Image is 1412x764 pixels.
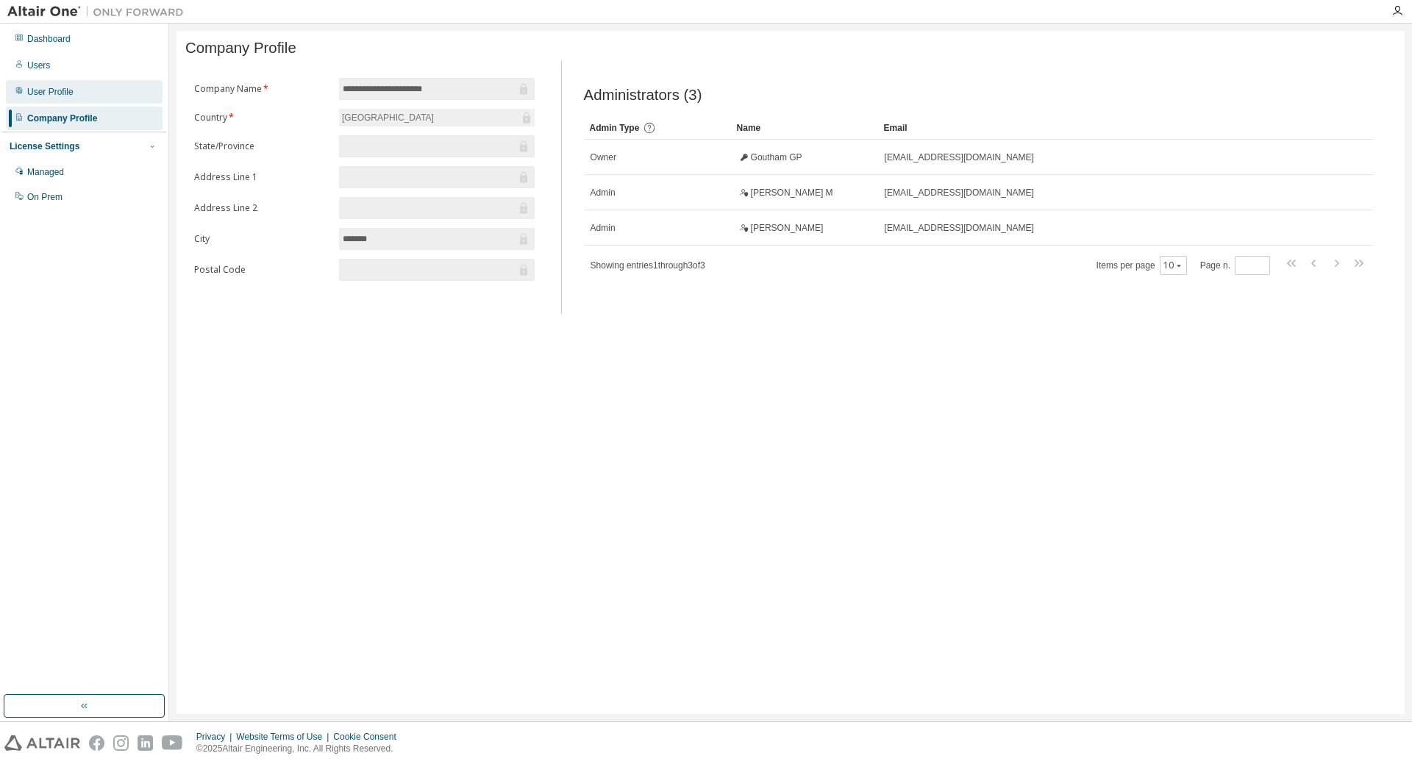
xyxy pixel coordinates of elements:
span: Company Profile [185,40,296,57]
label: Company Name [194,83,330,95]
div: Dashboard [27,33,71,45]
span: Admin [591,222,616,234]
div: License Settings [10,140,79,152]
div: On Prem [27,191,63,203]
img: facebook.svg [89,735,104,751]
img: altair_logo.svg [4,735,80,751]
span: Goutham GP [751,151,802,163]
span: [EMAIL_ADDRESS][DOMAIN_NAME] [885,151,1034,163]
span: Admin Type [590,123,640,133]
label: Country [194,112,330,124]
div: Privacy [196,731,236,743]
span: Admin [591,187,616,199]
div: Company Profile [27,113,97,124]
div: [GEOGRAPHIC_DATA] [339,109,535,126]
div: Website Terms of Use [236,731,333,743]
span: Items per page [1097,256,1187,275]
img: linkedin.svg [138,735,153,751]
label: City [194,233,330,245]
span: [PERSON_NAME] [751,222,824,234]
div: Users [27,60,50,71]
div: Name [737,116,872,140]
label: State/Province [194,140,330,152]
img: instagram.svg [113,735,129,751]
label: Address Line 1 [194,171,330,183]
span: [EMAIL_ADDRESS][DOMAIN_NAME] [885,222,1034,234]
div: Managed [27,166,64,178]
div: User Profile [27,86,74,98]
button: 10 [1163,260,1183,271]
label: Address Line 2 [194,202,330,214]
span: Page n. [1200,256,1270,275]
p: © 2025 Altair Engineering, Inc. All Rights Reserved. [196,743,405,755]
div: [GEOGRAPHIC_DATA] [340,110,436,126]
label: Postal Code [194,264,330,276]
img: Altair One [7,4,191,19]
div: Cookie Consent [333,731,404,743]
span: Administrators (3) [584,87,702,104]
div: Email [884,116,1333,140]
span: Owner [591,151,616,163]
span: Showing entries 1 through 3 of 3 [591,260,705,271]
span: [EMAIL_ADDRESS][DOMAIN_NAME] [885,187,1034,199]
img: youtube.svg [162,735,183,751]
span: [PERSON_NAME] M [751,187,833,199]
